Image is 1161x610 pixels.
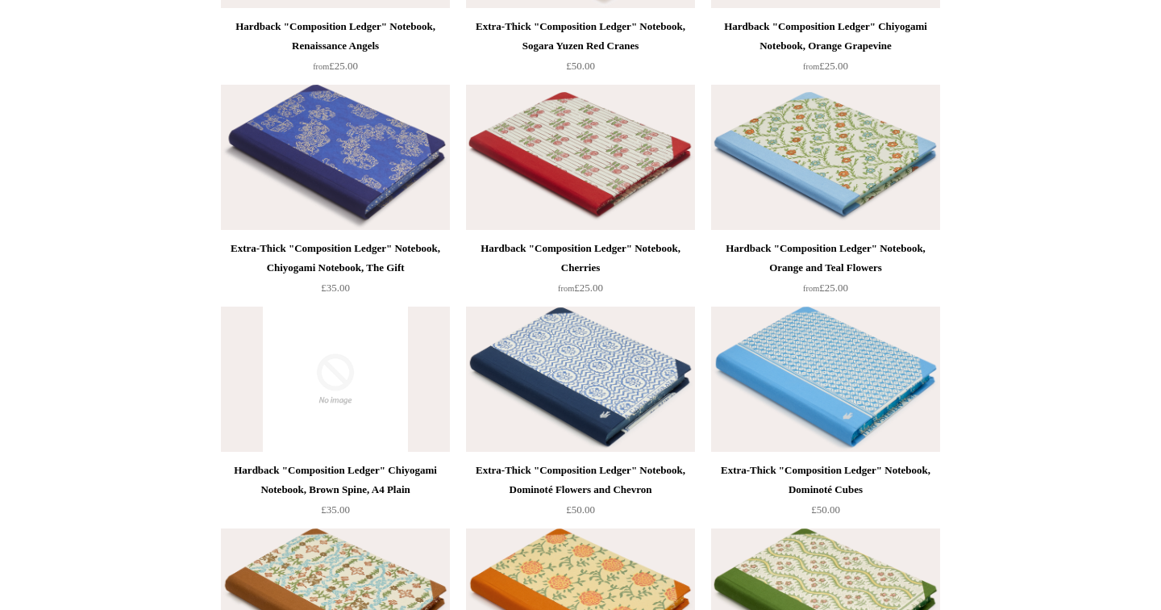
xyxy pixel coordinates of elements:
[313,60,358,72] span: £25.00
[803,60,848,72] span: £25.00
[466,85,695,230] a: Hardback "Composition Ledger" Notebook, Cherries Hardback "Composition Ledger" Notebook, Cherries
[225,239,446,278] div: Extra-Thick "Composition Ledger" Notebook, Chiyogami Notebook, The Gift
[470,461,691,499] div: Extra-Thick "Composition Ledger" Notebook, Dominoté Flowers and Chevron
[711,85,940,230] a: Hardback "Composition Ledger" Notebook, Orange and Teal Flowers Hardback "Composition Ledger" Not...
[711,307,940,452] a: Extra-Thick "Composition Ledger" Notebook, Dominoté Cubes Extra-Thick "Composition Ledger" Notebo...
[811,503,840,516] span: £50.00
[225,17,446,56] div: Hardback "Composition Ledger" Notebook, Renaissance Angels
[466,239,695,305] a: Hardback "Composition Ledger" Notebook, Cherries from£25.00
[221,239,450,305] a: Extra-Thick "Composition Ledger" Notebook, Chiyogami Notebook, The Gift £35.00
[803,62,819,71] span: from
[470,17,691,56] div: Extra-Thick "Composition Ledger" Notebook, Sogara Yuzen Red Cranes
[470,239,691,278] div: Hardback "Composition Ledger" Notebook, Cherries
[221,17,450,83] a: Hardback "Composition Ledger" Notebook, Renaissance Angels from£25.00
[715,239,936,278] div: Hardback "Composition Ledger" Notebook, Orange and Teal Flowers
[221,85,450,230] a: Extra-Thick "Composition Ledger" Notebook, Chiyogami Notebook, The Gift Extra-Thick "Composition ...
[566,503,595,516] span: £50.00
[466,17,695,83] a: Extra-Thick "Composition Ledger" Notebook, Sogara Yuzen Red Cranes £50.00
[711,239,940,305] a: Hardback "Composition Ledger" Notebook, Orange and Teal Flowers from£25.00
[558,284,574,293] span: from
[711,461,940,527] a: Extra-Thick "Composition Ledger" Notebook, Dominoté Cubes £50.00
[221,85,450,230] img: Extra-Thick "Composition Ledger" Notebook, Chiyogami Notebook, The Gift
[566,60,595,72] span: £50.00
[711,85,940,230] img: Hardback "Composition Ledger" Notebook, Orange and Teal Flowers
[221,461,450,527] a: Hardback "Composition Ledger" Chiyogami Notebook, Brown Spine, A4 Plain £35.00
[466,85,695,230] img: Hardback "Composition Ledger" Notebook, Cherries
[558,282,603,294] span: £25.00
[225,461,446,499] div: Hardback "Composition Ledger" Chiyogami Notebook, Brown Spine, A4 Plain
[715,461,936,499] div: Extra-Thick "Composition Ledger" Notebook, Dominoté Cubes
[803,282,848,294] span: £25.00
[803,284,819,293] span: from
[221,307,450,452] img: no-image-2048-a2addb12_grande.gif
[313,62,329,71] span: from
[466,307,695,452] a: Extra-Thick "Composition Ledger" Notebook, Dominoté Flowers and Chevron Extra-Thick "Composition ...
[711,307,940,452] img: Extra-Thick "Composition Ledger" Notebook, Dominoté Cubes
[321,503,350,516] span: £35.00
[711,17,940,83] a: Hardback "Composition Ledger" Chiyogami Notebook, Orange Grapevine from£25.00
[466,307,695,452] img: Extra-Thick "Composition Ledger" Notebook, Dominoté Flowers and Chevron
[466,461,695,527] a: Extra-Thick "Composition Ledger" Notebook, Dominoté Flowers and Chevron £50.00
[715,17,936,56] div: Hardback "Composition Ledger" Chiyogami Notebook, Orange Grapevine
[321,282,350,294] span: £35.00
